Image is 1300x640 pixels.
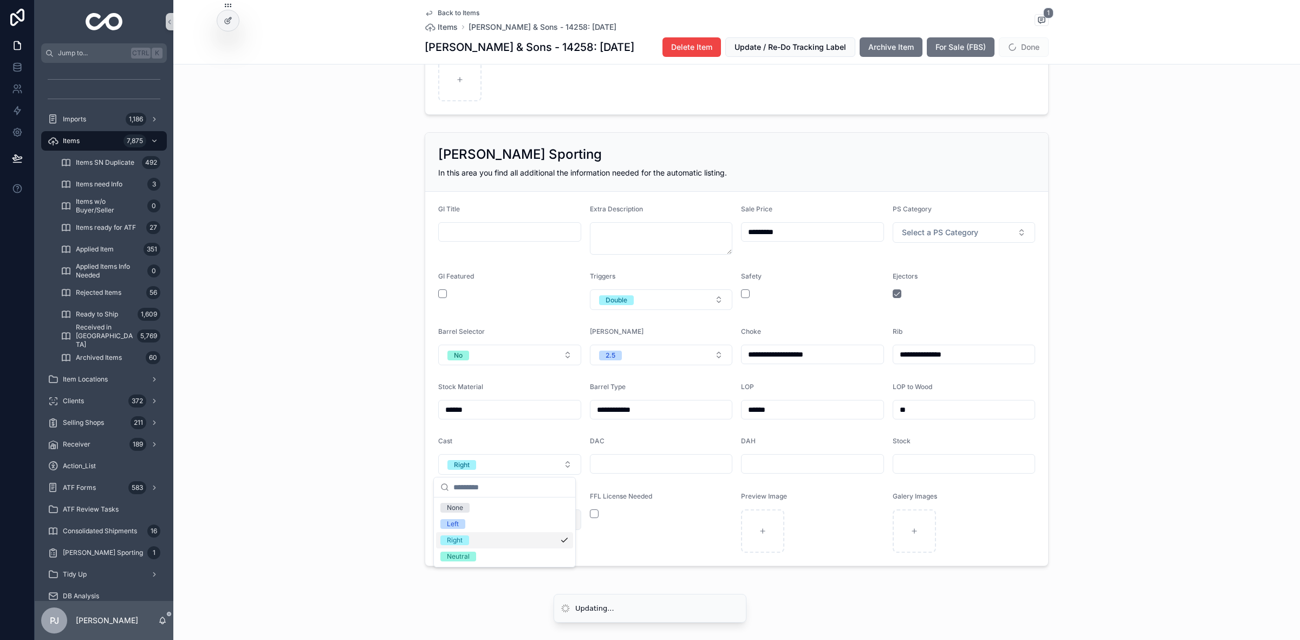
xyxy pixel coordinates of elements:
span: LOP to Wood [893,383,932,391]
span: For Sale (FBS) [935,42,986,53]
span: Clients [63,397,84,405]
span: Action_List [63,462,96,470]
span: ATF Review Tasks [63,505,119,514]
span: [PERSON_NAME] Sporting [63,548,143,557]
span: Stock Material [438,383,483,391]
span: Item Locations [63,375,108,384]
a: Items ready for ATF27 [54,218,167,237]
a: Consolidated Shipments16 [41,521,167,541]
span: Delete Item [671,42,712,53]
span: FFL License Needed [590,492,652,500]
span: LOP [741,383,754,391]
div: 16 [147,525,160,538]
img: App logo [86,13,123,30]
span: PJ [50,614,59,627]
div: 1,609 [138,308,160,321]
span: Safety [741,272,762,280]
a: Selling Shops211 [41,413,167,432]
span: Items need Info [76,180,122,189]
a: [PERSON_NAME] & Sons - 14258: [DATE] [469,22,616,33]
a: Rejected Items56 [54,283,167,302]
div: 1 [147,546,160,559]
span: Items [438,22,458,33]
div: 3 [147,178,160,191]
button: Select Button [438,345,581,365]
a: Clients372 [41,391,167,411]
div: Neutral [447,552,470,561]
div: 5,769 [137,329,160,342]
a: Back to Items [425,9,479,17]
button: Select Button [590,345,733,365]
div: Suggestions [434,497,575,567]
span: DAH [741,437,756,445]
div: 189 [129,438,146,451]
a: DB Analysis [41,586,167,606]
span: In this area you find all additional the information needed for the automatic listing. [438,168,727,177]
span: Galery Images [893,492,937,500]
span: Triggers [590,272,615,280]
div: scrollable content [35,63,173,601]
button: Archive Item [860,37,922,57]
span: Items SN Duplicate [76,158,134,167]
a: ATF Forms583 [41,478,167,497]
span: Jump to... [58,49,127,57]
div: 60 [146,351,160,364]
a: Items [425,22,458,33]
span: Barrel Selector [438,327,485,335]
div: 0 [147,264,160,277]
span: Ejectors [893,272,918,280]
span: Cast [438,437,452,445]
span: Selling Shops [63,418,104,427]
span: Back to Items [438,9,479,17]
a: Item Locations [41,370,167,389]
div: 1,186 [126,113,146,126]
span: Select a PS Category [902,227,978,238]
span: 1 [1043,8,1054,18]
div: 56 [146,286,160,299]
button: 1 [1035,14,1049,28]
span: ATF Forms [63,483,96,492]
button: Update / Re-Do Tracking Label [725,37,855,57]
div: 0 [147,199,160,212]
span: Ready to Ship [76,310,118,319]
span: Extra Description [590,205,643,213]
h1: [PERSON_NAME] & Sons - 14258: [DATE] [425,40,634,55]
a: Items w/o Buyer/Seller0 [54,196,167,216]
div: 211 [131,416,146,429]
span: GI Title [438,205,460,213]
a: Ready to Ship1,609 [54,305,167,324]
div: Double [606,295,627,305]
div: None [447,503,463,513]
span: Applied Item [76,245,114,254]
button: Select Button [893,222,1036,243]
a: Archived Items60 [54,348,167,367]
span: Archive Item [868,42,914,53]
button: Delete Item [662,37,721,57]
span: PS Category [893,205,932,213]
button: Select Button [590,289,733,310]
div: Right [454,460,470,470]
div: No [454,351,463,360]
a: Applied Item351 [54,240,167,259]
h2: [PERSON_NAME] Sporting [438,146,602,163]
a: Imports1,186 [41,109,167,129]
div: Left [447,519,459,529]
a: Receiver189 [41,435,167,454]
span: Items w/o Buyer/Seller [76,197,143,215]
div: 492 [142,156,160,169]
span: [PERSON_NAME] [590,327,643,335]
span: Update / Re-Do Tracking Label [734,42,846,53]
span: Imports [63,115,86,124]
a: Tidy Up [41,565,167,584]
span: K [153,49,161,57]
div: 351 [144,243,160,256]
span: Rib [893,327,902,335]
span: Applied Items Info Needed [76,262,143,280]
a: [PERSON_NAME] Sporting1 [41,543,167,563]
span: Items ready for ATF [76,223,136,232]
button: Jump to...CtrlK [41,43,167,63]
p: [PERSON_NAME] [76,615,138,626]
button: For Sale (FBS) [927,37,994,57]
span: Barrel Type [590,383,626,391]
